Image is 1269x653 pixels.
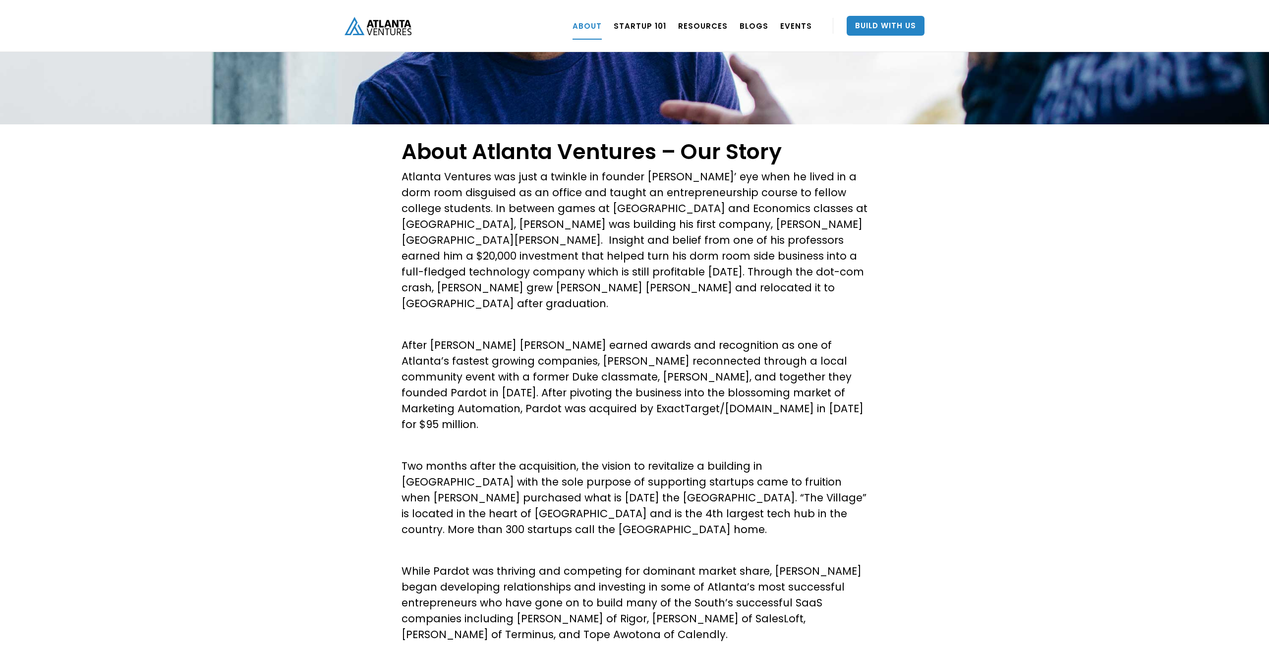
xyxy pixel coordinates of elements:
p: Atlanta Ventures was just a twinkle in founder [PERSON_NAME]’ eye when he lived in a dorm room di... [402,169,867,312]
h1: About Atlanta Ventures – Our Story [402,139,867,164]
a: EVENTS [780,12,812,40]
a: Build With Us [847,16,924,36]
a: ABOUT [573,12,602,40]
a: BLOGS [740,12,768,40]
p: While Pardot was thriving and competing for dominant market share, [PERSON_NAME] began developing... [402,563,867,643]
a: RESOURCES [678,12,728,40]
p: After [PERSON_NAME] [PERSON_NAME] earned awards and recognition as one of Atlanta’s fastest growi... [402,337,867,433]
a: Startup 101 [614,12,666,40]
p: Two months after the acquisition, the vision to revitalize a building in [GEOGRAPHIC_DATA] with t... [402,458,867,538]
